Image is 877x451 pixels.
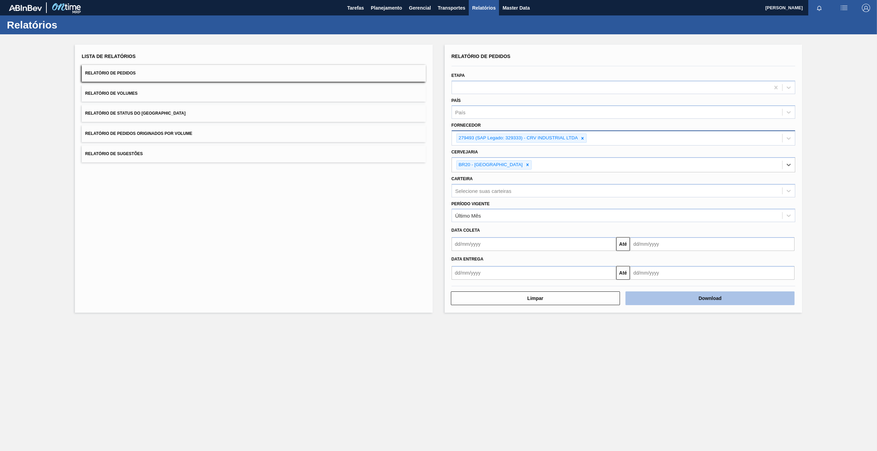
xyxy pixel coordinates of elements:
[625,291,795,305] button: Download
[808,3,830,13] button: Notificações
[85,71,136,76] span: Relatório de Pedidos
[452,201,490,206] label: Período Vigente
[85,131,192,136] span: Relatório de Pedidos Originados por Volume
[452,176,473,181] label: Carteira
[452,98,461,103] label: País
[82,85,426,102] button: Relatório de Volumes
[409,4,431,12] span: Gerencial
[455,109,466,115] div: País
[82,146,426,162] button: Relatório de Sugestões
[862,4,870,12] img: Logout
[472,4,496,12] span: Relatórios
[371,4,402,12] span: Planejamento
[85,151,143,156] span: Relatório de Sugestões
[452,54,511,59] span: Relatório de Pedidos
[7,21,129,29] h1: Relatórios
[452,257,484,262] span: Data entrega
[82,54,136,59] span: Lista de Relatórios
[452,123,481,128] label: Fornecedor
[616,266,630,280] button: Até
[85,91,137,96] span: Relatório de Volumes
[457,134,579,142] div: 279493 (SAP Legado: 329333) - CRV INDUSTRIAL LTDA
[452,237,616,251] input: dd/mm/yyyy
[9,5,42,11] img: TNhmsLtSVTkK8tSr43FrP2fwEKptu5GPRR3wAAAABJRU5ErkJggg==
[630,266,795,280] input: dd/mm/yyyy
[452,228,480,233] span: Data coleta
[451,291,620,305] button: Limpar
[82,105,426,122] button: Relatório de Status do [GEOGRAPHIC_DATA]
[82,125,426,142] button: Relatório de Pedidos Originados por Volume
[452,266,616,280] input: dd/mm/yyyy
[455,213,481,219] div: Último Mês
[452,73,465,78] label: Etapa
[347,4,364,12] span: Tarefas
[82,65,426,82] button: Relatório de Pedidos
[438,4,465,12] span: Transportes
[616,237,630,251] button: Até
[840,4,848,12] img: userActions
[630,237,795,251] input: dd/mm/yyyy
[455,188,511,194] div: Selecione suas carteiras
[85,111,186,116] span: Relatório de Status do [GEOGRAPHIC_DATA]
[457,161,524,169] div: BR20 - [GEOGRAPHIC_DATA]
[452,150,478,154] label: Cervejaria
[502,4,530,12] span: Master Data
